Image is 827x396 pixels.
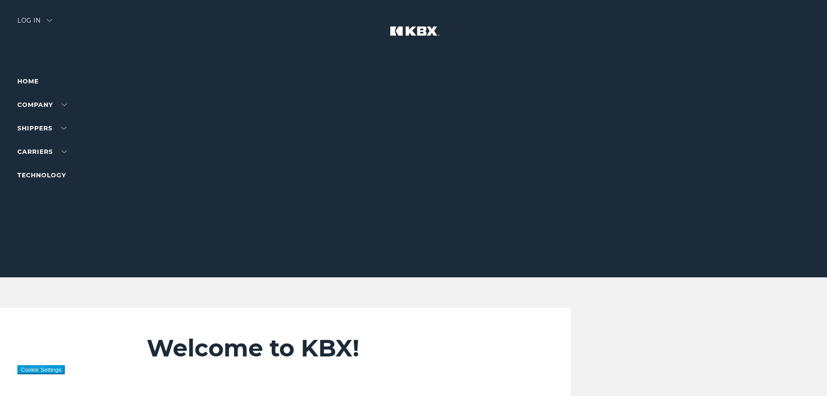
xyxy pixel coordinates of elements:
[17,17,52,30] div: Log in
[17,148,67,156] a: Carriers
[17,101,67,109] a: Company
[17,124,66,132] a: SHIPPERS
[17,195,74,203] a: RESOURCES
[17,171,66,179] a: Technology
[17,365,65,374] button: Cookie Settings
[47,19,52,22] img: arrow
[381,17,446,56] img: kbx logo
[147,334,519,363] h2: Welcome to KBX!
[17,77,39,85] a: Home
